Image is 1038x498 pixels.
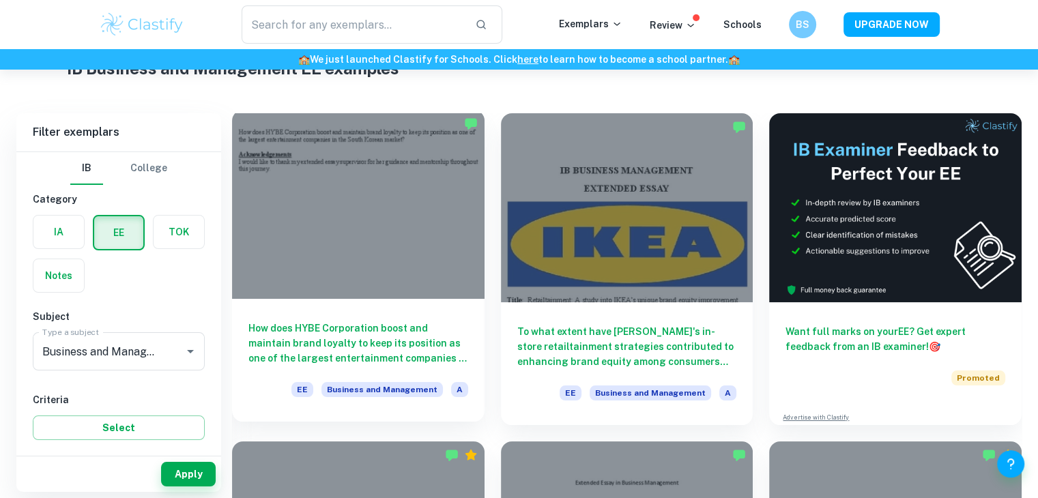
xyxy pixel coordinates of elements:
[242,5,465,44] input: Search for any exemplars...
[33,392,205,407] h6: Criteria
[464,448,478,462] div: Premium
[732,120,746,134] img: Marked
[130,152,167,185] button: College
[94,216,143,249] button: EE
[769,113,1022,425] a: Want full marks on yourEE? Get expert feedback from an IB examiner!PromotedAdvertise with Clastify
[719,385,736,400] span: A
[997,450,1024,478] button: Help and Feedback
[42,326,99,338] label: Type a subject
[501,113,753,425] a: To what extent have [PERSON_NAME]'s in-store retailtainment strategies contributed to enhancing b...
[650,18,696,33] p: Review
[16,113,221,151] h6: Filter exemplars
[161,462,216,486] button: Apply
[33,259,84,292] button: Notes
[723,19,762,30] a: Schools
[70,152,103,185] button: IB
[517,54,538,65] a: here
[33,415,205,440] button: Select
[445,448,459,462] img: Marked
[929,341,940,352] span: 🎯
[559,16,622,31] p: Exemplars
[154,216,204,248] button: TOK
[298,54,310,65] span: 🏫
[769,113,1022,302] img: Thumbnail
[590,385,711,400] span: Business and Management
[1001,448,1015,462] div: Premium
[181,342,200,361] button: Open
[464,117,478,130] img: Marked
[560,385,581,400] span: EE
[728,54,740,65] span: 🏫
[451,382,468,397] span: A
[785,324,1005,354] h6: Want full marks on your EE ? Get expert feedback from an IB examiner!
[951,370,1005,385] span: Promoted
[517,324,737,369] h6: To what extent have [PERSON_NAME]'s in-store retailtainment strategies contributed to enhancing b...
[3,52,1035,67] h6: We just launched Clastify for Schools. Click to learn how to become a school partner.
[33,192,205,207] h6: Category
[732,448,746,462] img: Marked
[33,216,84,248] button: IA
[844,12,940,37] button: UPGRADE NOW
[982,448,996,462] img: Marked
[783,413,849,422] a: Advertise with Clastify
[70,152,167,185] div: Filter type choice
[99,11,186,38] img: Clastify logo
[789,11,816,38] button: BS
[321,382,443,397] span: Business and Management
[248,321,468,366] h6: How does HYBE Corporation boost and maintain brand loyalty to keep its position as one of the lar...
[794,17,810,32] h6: BS
[291,382,313,397] span: EE
[33,309,205,324] h6: Subject
[232,113,485,425] a: How does HYBE Corporation boost and maintain brand loyalty to keep its position as one of the lar...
